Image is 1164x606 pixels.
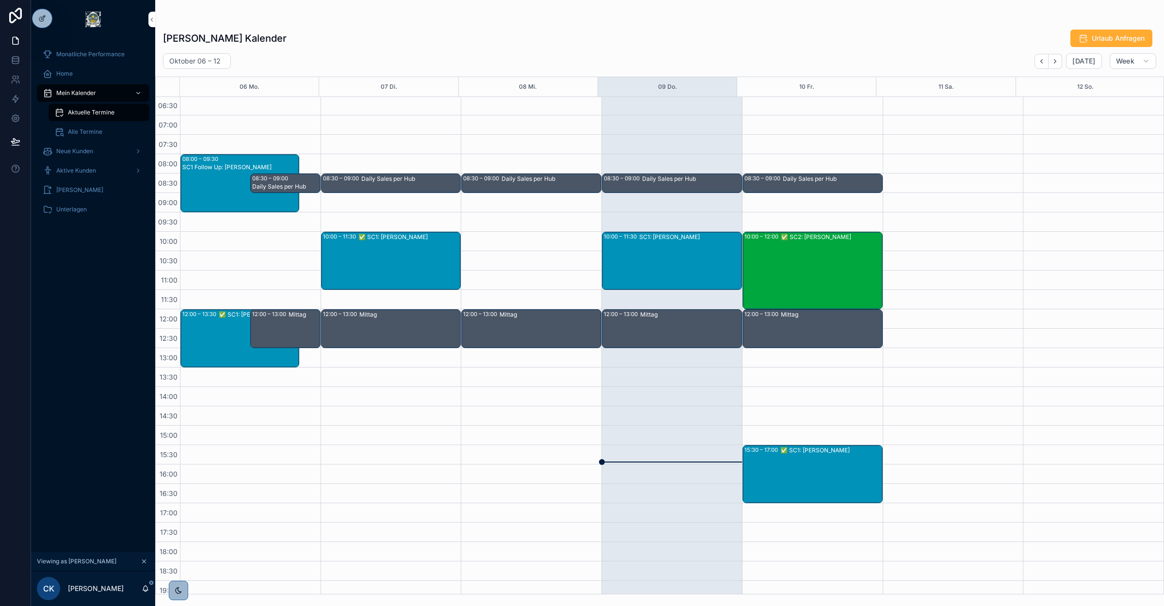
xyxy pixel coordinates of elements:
[252,183,319,191] div: Daily Sales per Hub
[1072,57,1095,65] span: [DATE]
[462,310,601,348] div: 12:00 – 13:00Mittag
[639,233,741,241] div: SC1: [PERSON_NAME]
[501,175,600,183] div: Daily Sales per Hub
[56,167,96,175] span: Aktive Kunden
[743,310,882,348] div: 12:00 – 13:00Mittag
[157,547,180,556] span: 18:00
[159,276,180,284] span: 11:00
[252,310,289,318] div: 12:00 – 13:00
[251,174,320,192] div: 08:30 – 09:00Daily Sales per Hub
[602,232,742,289] div: 10:00 – 11:30SC1: [PERSON_NAME]
[163,32,287,45] h1: [PERSON_NAME] Kalender
[240,77,259,96] button: 06 Mo.
[322,232,461,289] div: 10:00 – 11:30✅ SC1: [PERSON_NAME]
[157,489,180,497] span: 16:30
[799,77,814,96] button: 10 Fr.
[56,70,73,78] span: Home
[157,373,180,381] span: 13:30
[463,175,501,182] div: 08:30 – 09:00
[500,311,600,319] div: Mittag
[938,77,954,96] button: 11 Sa.
[169,56,221,66] h2: Oktober 06 – 12
[37,558,116,565] span: Viewing as [PERSON_NAME]
[37,84,149,102] a: Mein Kalender
[181,155,299,212] div: 08:00 – 09:30SC1 Follow Up: [PERSON_NAME]
[157,412,180,420] span: 14:30
[743,174,882,192] div: 08:30 – 09:00Daily Sales per Hub
[604,310,640,318] div: 12:00 – 13:00
[604,233,639,240] div: 10:00 – 11:30
[156,218,180,226] span: 09:30
[743,446,882,503] div: 15:30 – 17:00✅ SC1: [PERSON_NAME]
[780,447,882,454] div: ✅ SC1: [PERSON_NAME]
[158,450,180,459] span: 15:30
[157,334,180,342] span: 12:30
[359,311,460,319] div: Mittag
[56,147,93,155] span: Neue Kunden
[43,583,54,594] span: CK
[1066,53,1101,69] button: [DATE]
[157,237,180,245] span: 10:00
[156,121,180,129] span: 07:00
[783,175,882,183] div: Daily Sales per Hub
[157,392,180,400] span: 14:00
[602,174,742,192] div: 08:30 – 09:00Daily Sales per Hub
[157,567,180,575] span: 18:30
[182,155,221,163] div: 08:00 – 09:30
[781,233,882,241] div: ✅ SC2: [PERSON_NAME]
[744,175,783,182] div: 08:30 – 09:00
[181,310,299,367] div: 12:00 – 13:30✅ SC1: [PERSON_NAME]
[68,128,102,136] span: Alle Termine
[744,233,781,240] div: 10:00 – 12:00
[743,232,882,309] div: 10:00 – 12:00✅ SC2: [PERSON_NAME]
[159,295,180,303] span: 11:30
[323,233,358,240] div: 10:00 – 11:30
[37,143,149,160] a: Neue Kunden
[1077,77,1094,96] button: 12 So.
[604,175,642,182] div: 08:30 – 09:00
[1070,30,1152,47] button: Urlaub Anfragen
[1116,57,1134,65] span: Week
[381,77,397,96] div: 07 Di.
[322,174,461,192] div: 08:30 – 09:00Daily Sales per Hub
[640,311,741,319] div: Mittag
[463,310,500,318] div: 12:00 – 13:00
[37,181,149,199] a: [PERSON_NAME]
[156,101,180,110] span: 06:30
[602,310,742,348] div: 12:00 – 13:00Mittag
[157,353,180,362] span: 13:00
[182,310,219,318] div: 12:00 – 13:30
[56,206,87,213] span: Unterlagen
[157,315,180,323] span: 12:00
[156,179,180,187] span: 08:30
[219,311,298,319] div: ✅ SC1: [PERSON_NAME]
[156,198,180,207] span: 09:00
[462,174,601,192] div: 08:30 – 09:00Daily Sales per Hub
[48,104,149,121] a: Aktuelle Termine
[37,201,149,218] a: Unterlagen
[358,233,460,241] div: ✅ SC1: [PERSON_NAME]
[322,310,461,348] div: 12:00 – 13:00Mittag
[323,310,359,318] div: 12:00 – 13:00
[642,175,741,183] div: Daily Sales per Hub
[157,256,180,265] span: 10:30
[158,431,180,439] span: 15:00
[156,140,180,148] span: 07:30
[37,162,149,179] a: Aktive Kunden
[519,77,537,96] button: 08 Mi.
[56,50,125,58] span: Monatliche Performance
[158,528,180,536] span: 17:30
[361,175,460,183] div: Daily Sales per Hub
[68,109,114,116] span: Aktuelle Termine
[658,77,677,96] button: 09 Do.
[744,310,781,318] div: 12:00 – 13:00
[781,311,882,319] div: Mittag
[56,89,96,97] span: Mein Kalender
[56,186,103,194] span: [PERSON_NAME]
[37,46,149,63] a: Monatliche Performance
